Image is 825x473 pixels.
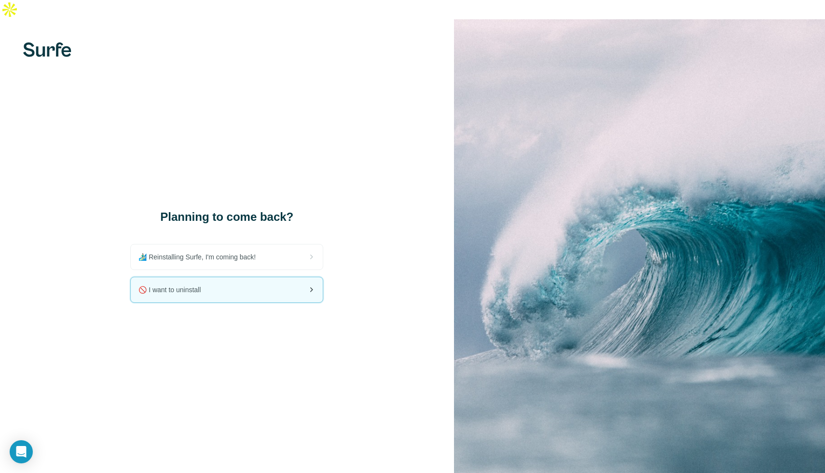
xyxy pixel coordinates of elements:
[130,209,323,225] h1: Planning to come back?
[138,252,263,262] span: 🏄🏻‍♂️ Reinstalling Surfe, I'm coming back!
[10,440,33,463] div: Open Intercom Messenger
[23,42,71,57] img: Surfe's logo
[138,285,208,295] span: 🚫 I want to uninstall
